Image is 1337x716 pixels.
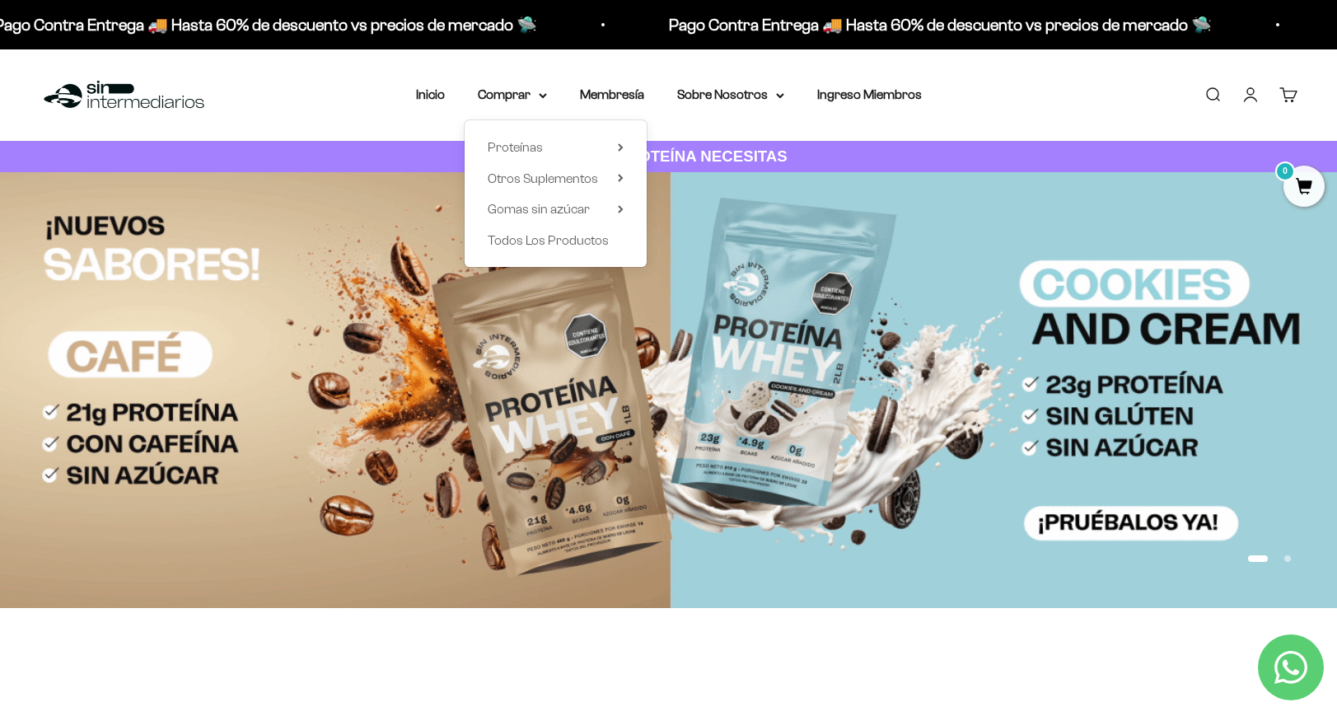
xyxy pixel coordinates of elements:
summary: Otros Suplementos [488,168,624,190]
p: Pago Contra Entrega 🚚 Hasta 60% de descuento vs precios de mercado 🛸 [667,12,1210,38]
a: 0 [1283,179,1325,197]
a: Membresía [580,87,644,101]
summary: Sobre Nosotros [677,84,784,105]
summary: Gomas sin azúcar [488,199,624,220]
summary: Proteínas [488,137,624,158]
a: Ingreso Miembros [817,87,922,101]
strong: CUANTA PROTEÍNA NECESITAS [549,147,788,165]
a: Inicio [416,87,445,101]
span: Otros Suplementos [488,171,598,185]
span: Gomas sin azúcar [488,202,590,216]
span: Proteínas [488,140,543,154]
a: Todos Los Productos [488,230,624,251]
summary: Comprar [478,84,547,105]
span: Todos Los Productos [488,233,609,247]
mark: 0 [1275,161,1295,181]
